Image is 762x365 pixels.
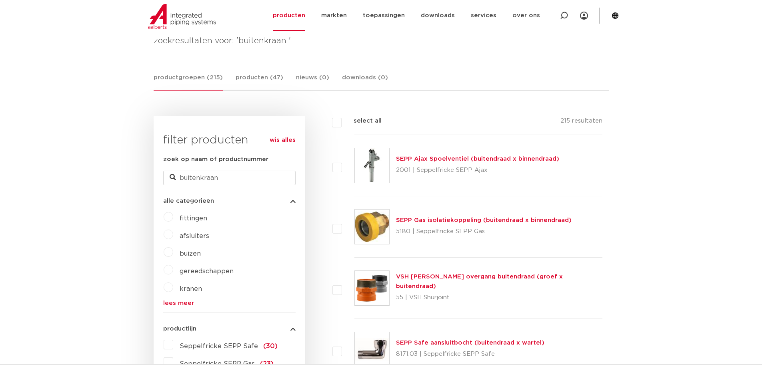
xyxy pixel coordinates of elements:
a: afsluiters [180,233,209,239]
a: VSH [PERSON_NAME] overgang buitendraad (groef x buitendraad) [396,274,563,289]
input: zoeken [163,171,296,185]
a: lees meer [163,300,296,306]
button: alle categorieën [163,198,296,204]
p: 5180 | Seppelfricke SEPP Gas [396,225,572,238]
a: fittingen [180,215,207,222]
h3: filter producten [163,132,296,148]
a: gereedschappen [180,268,234,274]
a: producten (47) [236,73,283,90]
a: nieuws (0) [296,73,329,90]
p: 215 resultaten [560,116,602,129]
p: 8171.03 | Seppelfricke SEPP Safe [396,348,544,361]
a: kranen [180,286,202,292]
a: SEPP Gas isolatiekoppeling (buitendraad x binnendraad) [396,217,572,223]
p: 55 | VSH Shurjoint [396,291,603,304]
span: (30) [263,343,278,349]
a: SEPP Ajax Spoelventiel (buitendraad x binnendraad) [396,156,559,162]
span: alle categorieën [163,198,214,204]
img: Thumbnail for SEPP Ajax Spoelventiel (buitendraad x binnendraad) [355,148,389,183]
span: Seppelfricke SEPP Safe [180,343,258,349]
h4: zoekresultaten voor: 'buitenkraan ' [154,34,609,47]
a: productgroepen (215) [154,73,223,91]
a: buizen [180,250,201,257]
span: productlijn [163,326,196,332]
label: zoek op naam of productnummer [163,155,268,164]
label: select all [342,116,382,126]
a: downloads (0) [342,73,388,90]
p: 2001 | Seppelfricke SEPP Ajax [396,164,559,177]
a: SEPP Safe aansluitbocht (buitendraad x wartel) [396,340,544,346]
img: Thumbnail for SEPP Gas isolatiekoppeling (buitendraad x binnendraad) [355,210,389,244]
button: productlijn [163,326,296,332]
a: wis alles [270,135,296,145]
img: Thumbnail for VSH Shurjoint overgang buitendraad (groef x buitendraad) [355,271,389,305]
